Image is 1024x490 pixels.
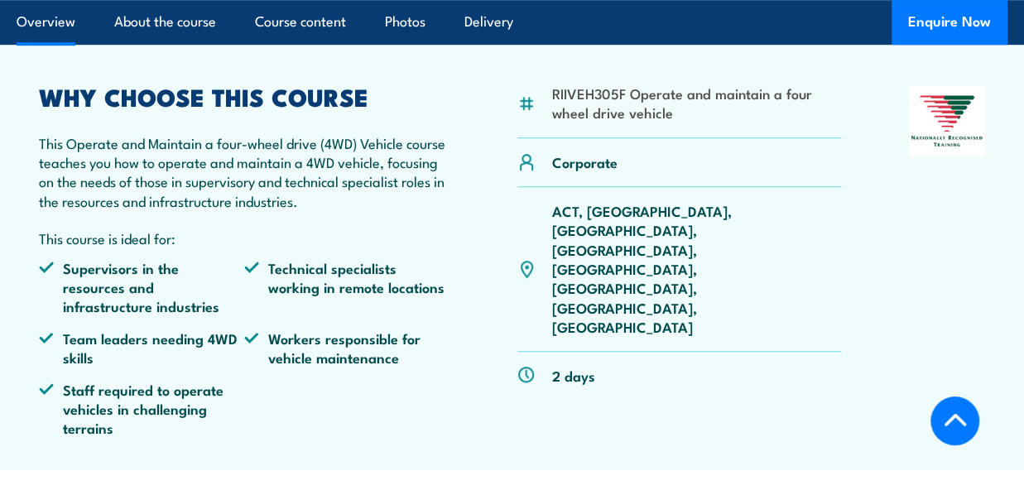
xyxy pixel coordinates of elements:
li: Supervisors in the resources and infrastructure industries [39,258,244,316]
li: Staff required to operate vehicles in challenging terrains [39,380,244,438]
p: This course is ideal for: [39,228,450,247]
img: Nationally Recognised Training logo. [909,85,985,157]
li: Workers responsible for vehicle maintenance [244,329,450,367]
h2: WHY CHOOSE THIS COURSE [39,85,450,107]
p: ACT, [GEOGRAPHIC_DATA], [GEOGRAPHIC_DATA], [GEOGRAPHIC_DATA], [GEOGRAPHIC_DATA], [GEOGRAPHIC_DATA... [551,201,840,337]
p: Corporate [551,152,617,171]
p: This Operate and Maintain a four-wheel drive (4WD) Vehicle course teaches you how to operate and ... [39,133,450,211]
li: Technical specialists working in remote locations [244,258,450,316]
li: RIIVEH305F Operate and maintain a four wheel drive vehicle [551,84,840,122]
li: Team leaders needing 4WD skills [39,329,244,367]
p: 2 days [551,366,594,385]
